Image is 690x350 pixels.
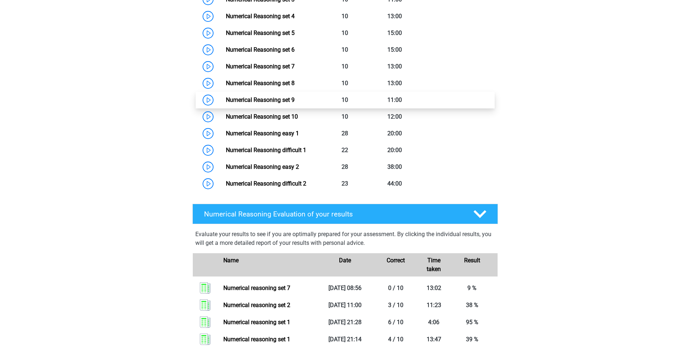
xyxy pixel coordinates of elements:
a: Numerical Reasoning set 7 [226,63,295,70]
a: Numerical Reasoning set 5 [226,29,295,36]
div: Date [320,256,371,274]
a: Numerical reasoning set 2 [223,302,290,309]
div: Correct [370,256,421,274]
a: Numerical Reasoning set 9 [226,96,295,103]
h4: Numerical Reasoning Evaluation of your results [204,210,462,218]
p: Evaluate your results to see if you are optimally prepared for your assessment. By clicking the i... [195,230,495,247]
a: Numerical reasoning set 1 [223,319,290,326]
a: Numerical Reasoning set 6 [226,46,295,53]
a: Numerical Reasoning Evaluation of your results [190,204,501,224]
a: Numerical Reasoning set 4 [226,13,295,20]
a: Numerical Reasoning set 8 [226,80,295,87]
a: Numerical Reasoning difficult 1 [226,147,306,154]
a: Numerical Reasoning easy 2 [226,163,299,170]
a: Numerical Reasoning set 10 [226,113,298,120]
div: Result [447,256,498,274]
div: Time taken [421,256,447,274]
a: Numerical Reasoning easy 1 [226,130,299,137]
div: Name [218,256,319,274]
a: Numerical Reasoning difficult 2 [226,180,306,187]
a: Numerical reasoning set 1 [223,336,290,343]
a: Numerical reasoning set 7 [223,285,290,291]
